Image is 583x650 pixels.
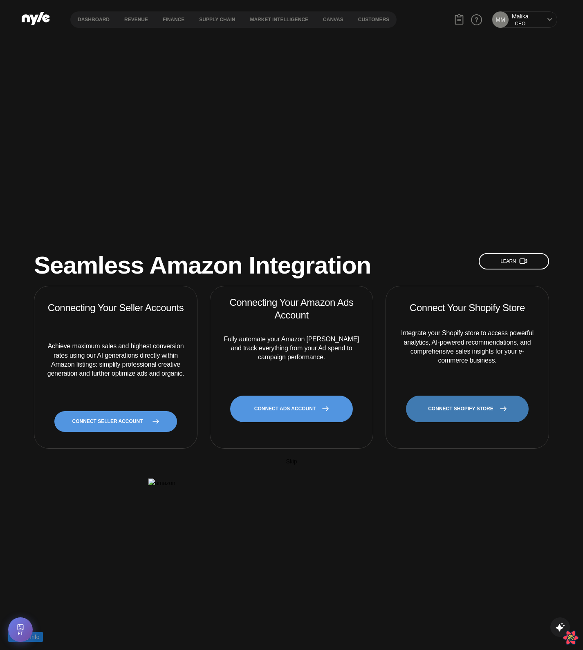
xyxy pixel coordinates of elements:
button: MM [492,11,509,28]
a: Dashboard [70,11,117,28]
a: CONNECT SELLER ACCOUNT [54,411,177,432]
p: Fully automate your Amazon [PERSON_NAME] and track everything from your Ad spend to campaign perf... [220,332,363,365]
a: Market Intelligence [242,11,316,28]
a: Customers [351,11,397,28]
div: Malika [512,12,528,20]
h2: Connecting Your Seller Accounts [48,296,184,319]
button: Debug Info [8,632,43,642]
p: Integrate your Shopify store to access powerful analytics, AI-powered recommendations, and compre... [396,329,539,365]
a: Supply chain [192,11,242,28]
h2: Connecting Your Amazon Ads Account [220,296,363,321]
img: amazon [148,479,435,487]
button: Learn [479,253,549,269]
span: Debug Info [11,632,40,641]
p: Learn [500,258,527,265]
p: Achieve maximum sales and highest conversion rates using our AI generations directly within Amazo... [44,329,187,392]
button: Skip [286,457,297,466]
h1: Seamless Amazon Integration [34,253,371,278]
button: Open Feature Toggle Debug Panel [8,617,33,642]
a: CONNECT ADS ACCOUNT [230,396,353,422]
div: CEO [512,20,528,27]
a: Canvas [316,11,351,28]
button: Revenue [117,17,155,22]
span: FT [18,632,23,636]
button: Open React Query Devtools [563,630,579,646]
a: CONNECT SHOPIFY STORE [406,396,529,422]
button: MalikaCEO [512,12,528,27]
h2: Connect Your Shopify Store [410,296,525,319]
a: finance [155,11,192,28]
